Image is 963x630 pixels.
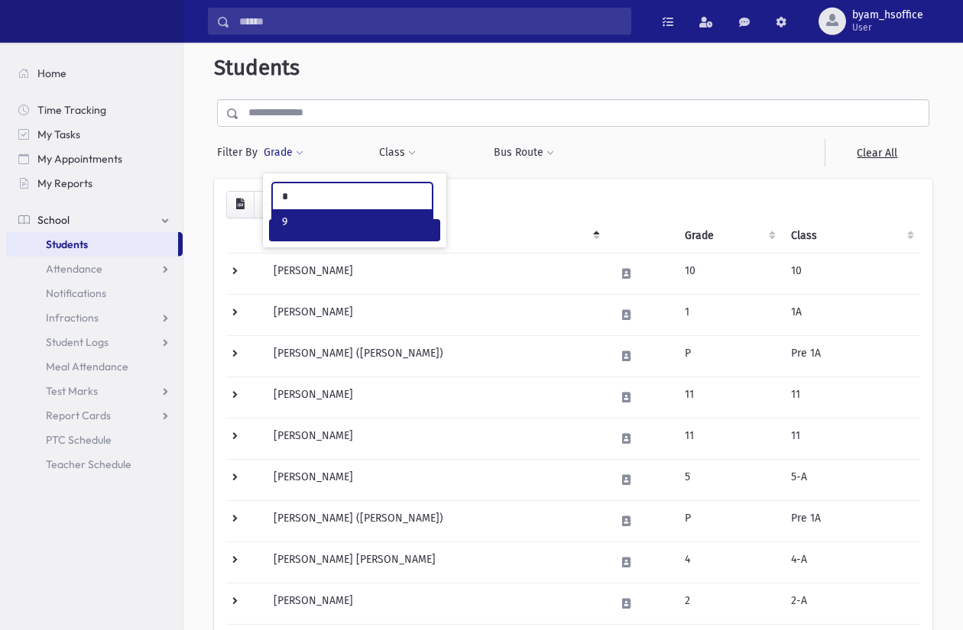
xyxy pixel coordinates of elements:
[264,294,605,335] td: [PERSON_NAME]
[6,257,183,281] a: Attendance
[825,139,929,166] a: Clear All
[264,583,605,624] td: [PERSON_NAME]
[6,403,183,428] a: Report Cards
[782,583,920,624] td: 2-A
[6,122,183,147] a: My Tasks
[46,262,102,276] span: Attendance
[676,459,782,500] td: 5
[782,335,920,376] td: Pre 1A
[852,9,923,21] span: byam_hsoffice
[37,176,92,190] span: My Reports
[6,147,183,171] a: My Appointments
[264,418,605,459] td: [PERSON_NAME]
[37,103,106,117] span: Time Tracking
[37,66,66,80] span: Home
[37,128,80,141] span: My Tasks
[782,459,920,500] td: 5-A
[6,428,183,452] a: PTC Schedule
[12,6,43,37] img: AdmirePro
[264,335,605,376] td: [PERSON_NAME] ([PERSON_NAME])
[264,253,605,294] td: [PERSON_NAME]
[46,311,99,325] span: Infractions
[264,376,605,418] td: [PERSON_NAME]
[46,237,88,251] span: Students
[263,139,304,166] button: Grade
[852,21,923,34] span: User
[493,139,555,166] button: Bus Route
[6,452,183,477] a: Teacher Schedule
[217,144,263,160] span: Filter By
[46,286,106,300] span: Notifications
[226,191,255,218] button: CSV
[378,139,417,166] button: Class
[6,305,183,330] a: Infractions
[6,330,183,354] a: Student Logs
[6,171,183,195] a: My Reports
[46,409,111,422] span: Report Cards
[676,541,782,583] td: 4
[6,379,183,403] a: Test Marks
[269,219,440,241] button: Filter
[46,457,131,471] span: Teacher Schedule
[214,55,300,80] span: Students
[782,218,920,254] th: Class: activate to sort column ascending
[782,541,920,583] td: 4-A
[782,376,920,418] td: 11
[782,500,920,541] td: Pre 1A
[264,459,605,500] td: [PERSON_NAME]
[676,294,782,335] td: 1
[782,418,920,459] td: 11
[46,335,109,349] span: Student Logs
[254,191,284,218] button: Print
[230,8,631,35] input: Search
[37,213,70,227] span: School
[46,433,112,447] span: PTC Schedule
[6,354,183,379] a: Meal Attendance
[273,209,432,234] li: 9
[676,376,782,418] td: 11
[6,98,183,122] a: Time Tracking
[782,294,920,335] td: 1A
[6,281,183,305] a: Notifications
[676,500,782,541] td: P
[264,500,605,541] td: [PERSON_NAME] ([PERSON_NAME])
[6,208,183,232] a: School
[46,360,128,373] span: Meal Attendance
[37,152,122,166] span: My Appointments
[676,335,782,376] td: P
[676,583,782,624] td: 2
[676,418,782,459] td: 11
[6,232,178,257] a: Students
[676,253,782,294] td: 10
[782,253,920,294] td: 10
[676,218,782,254] th: Grade: activate to sort column ascending
[264,541,605,583] td: [PERSON_NAME] [PERSON_NAME]
[46,384,98,398] span: Test Marks
[6,61,183,86] a: Home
